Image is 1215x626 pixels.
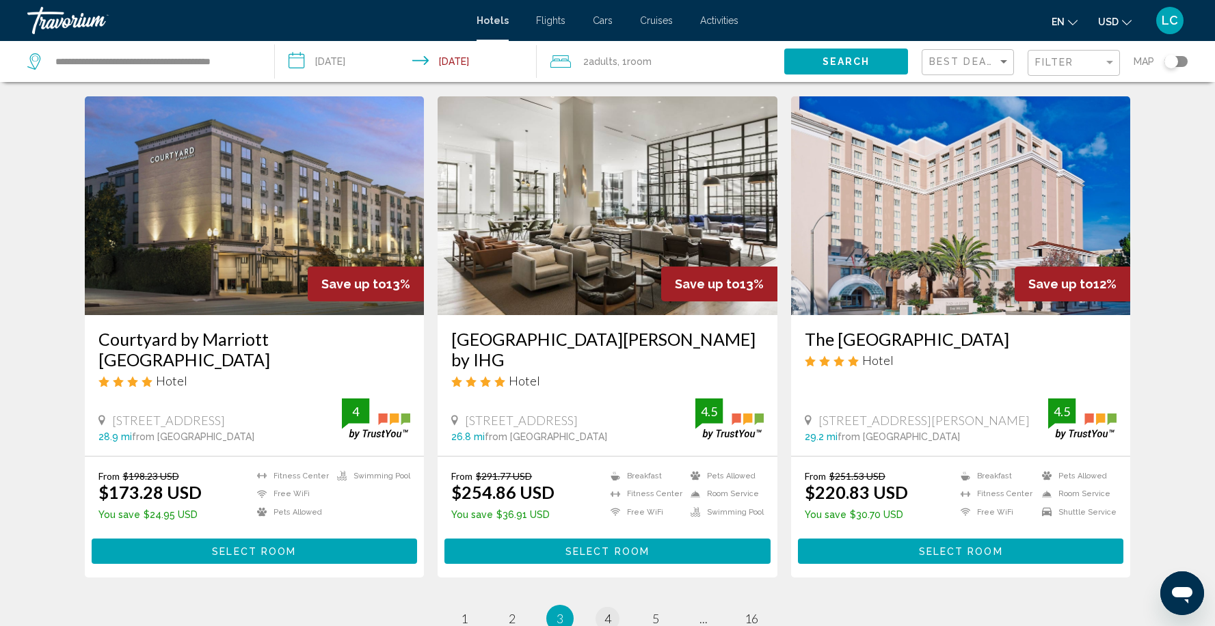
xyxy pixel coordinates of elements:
li: Free WiFi [604,506,684,518]
li: Breakfast [954,470,1035,482]
mat-select: Sort by [929,57,1010,68]
a: [GEOGRAPHIC_DATA][PERSON_NAME] by IHG [451,329,764,370]
span: Best Deals [929,56,1001,67]
a: Flights [536,15,565,26]
span: 3 [557,611,563,626]
a: Cruises [640,15,673,26]
span: LC [1162,14,1178,27]
a: Cars [593,15,613,26]
div: 4 star Hotel [451,373,764,388]
li: Shuttle Service [1035,506,1117,518]
li: Breakfast [604,470,684,482]
span: , 1 [617,52,652,71]
span: You save [98,509,140,520]
span: Adults [589,56,617,67]
span: From [451,470,472,482]
div: 4.5 [695,403,723,420]
span: 16 [745,611,758,626]
span: Select Room [212,546,296,557]
span: [STREET_ADDRESS] [465,413,578,428]
li: Fitness Center [604,488,684,500]
span: 29.2 mi [805,431,838,442]
span: [STREET_ADDRESS] [112,413,225,428]
div: 13% [308,267,424,301]
span: 5 [652,611,659,626]
div: 4 star Hotel [805,353,1117,368]
li: Swimming Pool [330,470,410,482]
li: Free WiFi [250,488,330,500]
a: Select Room [92,542,418,557]
li: Pets Allowed [1035,470,1117,482]
ins: $220.83 USD [805,482,908,502]
li: Fitness Center [250,470,330,482]
span: Map [1134,52,1154,71]
a: The [GEOGRAPHIC_DATA] [805,329,1117,349]
div: 4 [342,403,369,420]
ins: $173.28 USD [98,482,202,502]
span: Hotel [862,353,894,368]
span: from [GEOGRAPHIC_DATA] [132,431,254,442]
a: Activities [700,15,738,26]
span: 2 [583,52,617,71]
button: Select Room [444,539,771,564]
span: 26.8 mi [451,431,485,442]
li: Room Service [684,488,764,500]
span: Select Room [565,546,650,557]
span: USD [1098,16,1119,27]
span: Save up to [1028,277,1093,291]
span: [STREET_ADDRESS][PERSON_NAME] [818,413,1030,428]
img: trustyou-badge.svg [342,398,410,439]
span: Room [627,56,652,67]
span: You save [805,509,846,520]
button: Change language [1052,12,1078,31]
span: Hotel [156,373,187,388]
li: Free WiFi [954,506,1035,518]
button: Change currency [1098,12,1132,31]
button: Toggle map [1154,55,1188,68]
a: Hotel image [438,96,777,315]
span: From [98,470,120,482]
span: You save [451,509,493,520]
div: 12% [1015,267,1130,301]
span: from [GEOGRAPHIC_DATA] [838,431,960,442]
button: Filter [1028,49,1120,77]
button: Select Room [92,539,418,564]
div: 13% [661,267,777,301]
p: $24.95 USD [98,509,202,520]
del: $198.23 USD [123,470,179,482]
button: User Menu [1152,6,1188,35]
span: Save up to [321,277,386,291]
span: en [1052,16,1065,27]
span: Filter [1035,57,1074,68]
img: Hotel image [85,96,425,315]
li: Pets Allowed [684,470,764,482]
span: 2 [509,611,516,626]
button: Travelers: 2 adults, 0 children [537,41,784,82]
del: $291.77 USD [476,470,532,482]
img: trustyou-badge.svg [695,398,764,439]
span: from [GEOGRAPHIC_DATA] [485,431,607,442]
li: Room Service [1035,488,1117,500]
a: Travorium [27,7,463,34]
span: Save up to [675,277,740,291]
img: Hotel image [791,96,1131,315]
span: 4 [604,611,611,626]
p: $30.70 USD [805,509,908,520]
span: Hotel [509,373,540,388]
a: Hotels [477,15,509,26]
ins: $254.86 USD [451,482,555,502]
h3: Courtyard by Marriott [GEOGRAPHIC_DATA] [98,329,411,370]
span: 28.9 mi [98,431,132,442]
span: Search [823,57,870,68]
span: From [805,470,826,482]
a: Select Room [444,542,771,557]
p: $36.91 USD [451,509,555,520]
